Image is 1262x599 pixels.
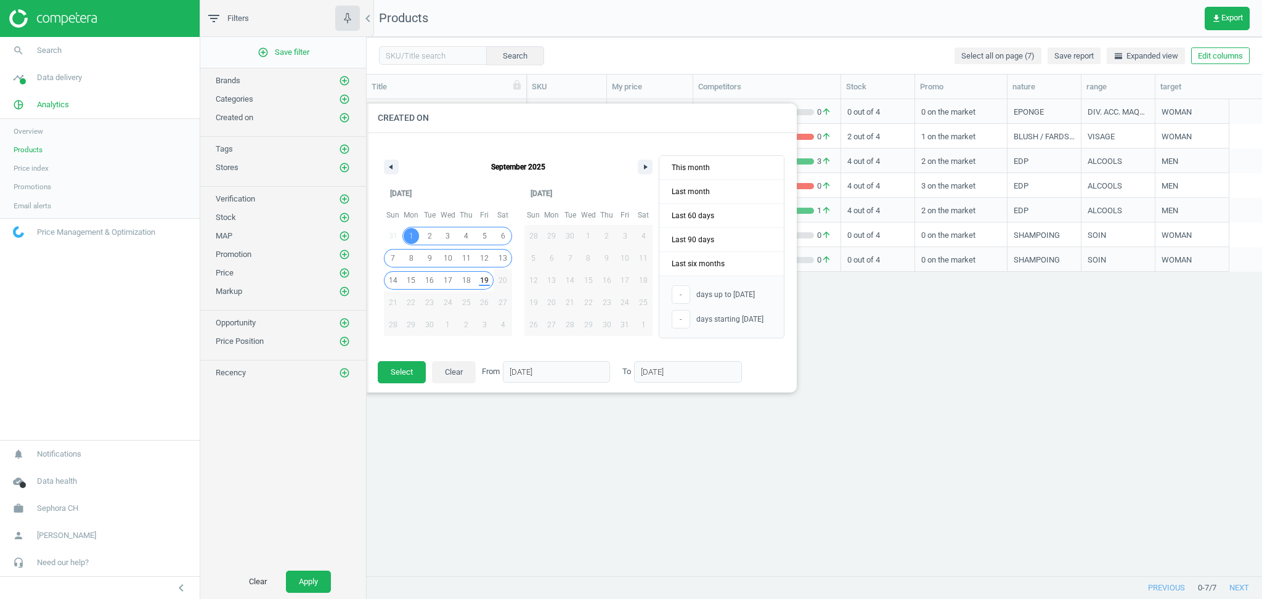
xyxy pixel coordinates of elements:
[216,268,234,277] span: Price
[174,581,189,595] i: chevron_left
[7,551,30,574] i: headset_mic
[7,470,30,493] i: cloud_done
[338,211,351,224] button: add_circle_outline
[216,231,232,240] span: MAP
[37,72,82,83] span: Data delivery
[339,212,350,223] i: add_circle_outline
[360,11,375,26] i: chevron_left
[37,227,155,238] span: Price Management & Optimization
[338,317,351,329] button: add_circle_outline
[339,267,350,279] i: add_circle_outline
[216,144,233,153] span: Tags
[338,267,351,279] button: add_circle_outline
[339,230,350,242] i: add_circle_outline
[365,104,797,132] h4: Created on
[7,442,30,466] i: notifications
[37,45,62,56] span: Search
[216,163,238,172] span: Stores
[338,75,351,87] button: add_circle_outline
[339,144,350,155] i: add_circle_outline
[286,571,331,593] button: Apply
[338,143,351,155] button: add_circle_outline
[216,194,255,203] span: Verification
[339,162,350,173] i: add_circle_outline
[14,145,43,155] span: Products
[7,39,30,62] i: search
[200,40,366,65] button: add_circle_outlineSave filter
[339,194,350,205] i: add_circle_outline
[216,113,253,122] span: Created on
[216,287,242,296] span: Markup
[9,9,97,28] img: ajHJNr6hYgQAAAAASUVORK5CYII=
[338,161,351,174] button: add_circle_outline
[37,503,78,514] span: Sephora CH
[206,11,221,26] i: filter_list
[14,163,49,173] span: Price index
[216,76,240,85] span: Brands
[216,94,253,104] span: Categories
[339,94,350,105] i: add_circle_outline
[338,248,351,261] button: add_circle_outline
[37,449,81,460] span: Notifications
[216,368,246,377] span: Recency
[37,476,77,487] span: Data health
[216,213,236,222] span: Stock
[338,285,351,298] button: add_circle_outline
[227,13,249,24] span: Filters
[338,335,351,348] button: add_circle_outline
[216,318,256,327] span: Opportunity
[339,336,350,347] i: add_circle_outline
[236,571,280,593] button: Clear
[37,557,89,568] span: Need our help?
[339,249,350,260] i: add_circle_outline
[7,93,30,116] i: pie_chart_outlined
[7,66,30,89] i: timeline
[338,367,351,379] button: add_circle_outline
[339,367,350,378] i: add_circle_outline
[14,201,51,211] span: Email alerts
[339,317,350,328] i: add_circle_outline
[13,226,24,238] img: wGWNvw8QSZomAAAAABJRU5ErkJggg==
[216,336,264,346] span: Price Position
[338,112,351,124] button: add_circle_outline
[339,112,350,123] i: add_circle_outline
[14,126,43,136] span: Overview
[258,47,309,58] span: Save filter
[339,286,350,297] i: add_circle_outline
[338,230,351,242] button: add_circle_outline
[216,250,251,259] span: Promotion
[258,47,269,58] i: add_circle_outline
[7,524,30,547] i: person
[166,580,197,596] button: chevron_left
[14,182,51,192] span: Promotions
[37,99,69,110] span: Analytics
[338,93,351,105] button: add_circle_outline
[7,497,30,520] i: work
[37,530,96,541] span: [PERSON_NAME]
[339,75,350,86] i: add_circle_outline
[338,193,351,205] button: add_circle_outline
